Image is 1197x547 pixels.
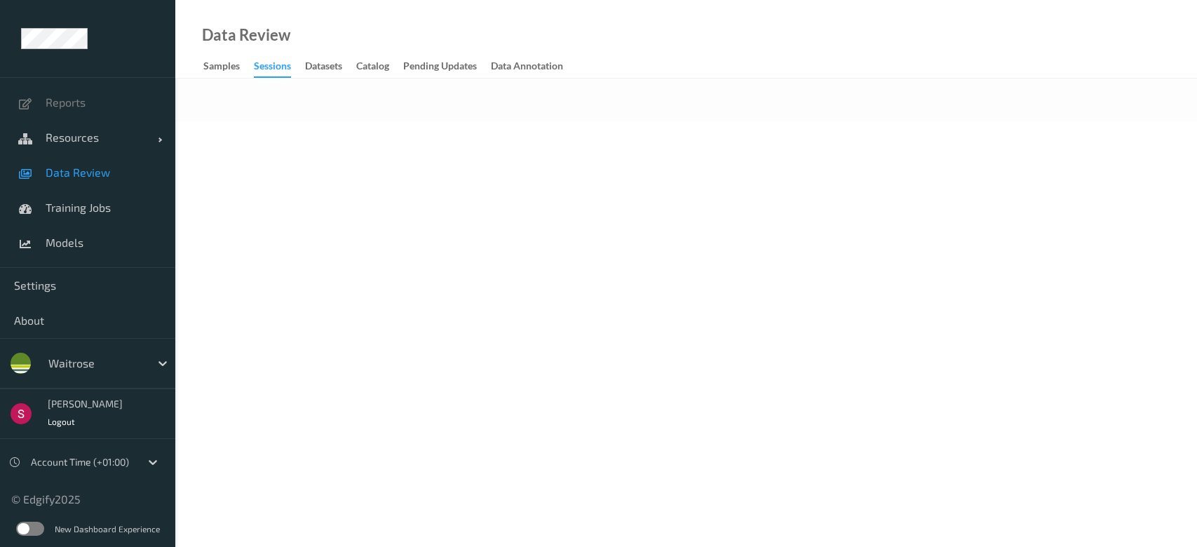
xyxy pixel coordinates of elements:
[356,59,389,76] div: Catalog
[203,59,240,76] div: Samples
[254,57,305,78] a: Sessions
[491,59,563,76] div: Data Annotation
[254,59,291,78] div: Sessions
[203,57,254,76] a: Samples
[305,57,356,76] a: Datasets
[491,57,577,76] a: Data Annotation
[403,57,491,76] a: Pending Updates
[202,28,290,42] div: Data Review
[403,59,477,76] div: Pending Updates
[356,57,403,76] a: Catalog
[305,59,342,76] div: Datasets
